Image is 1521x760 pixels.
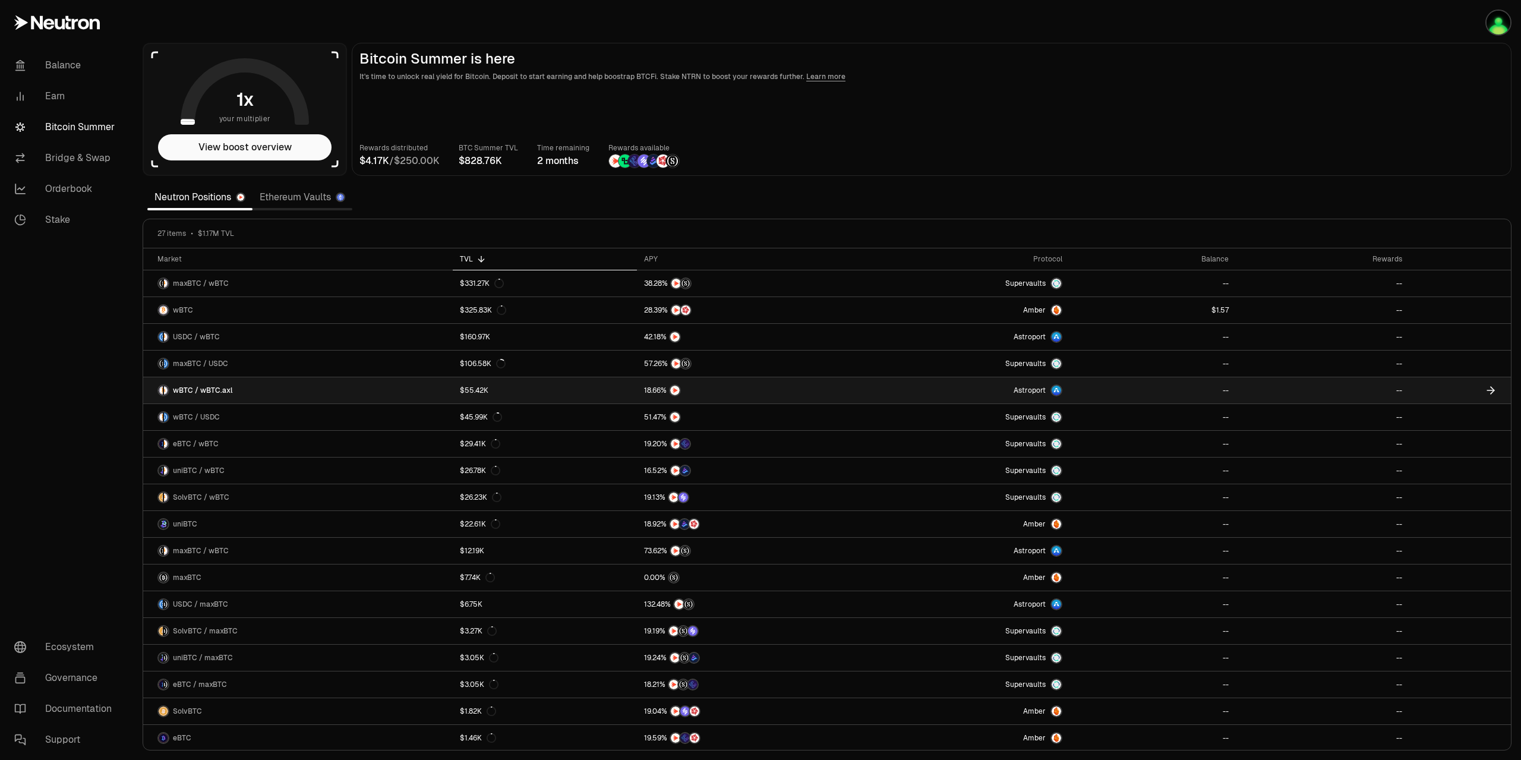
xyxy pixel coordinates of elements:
a: -- [1069,404,1236,430]
img: USDC Logo [159,600,163,609]
a: -- [1069,431,1236,457]
div: / [359,154,440,168]
img: wBTC Logo [164,546,168,556]
span: Supervaults [1005,279,1046,288]
a: SupervaultsSupervaults [853,431,1069,457]
img: uniBTC Logo [159,466,163,475]
span: maxBTC [173,573,201,582]
button: NTRNStructured Points [644,545,845,557]
img: NTRN [671,546,680,556]
a: Balance [5,50,128,81]
a: SupervaultsSupervaults [853,404,1069,430]
a: -- [1069,565,1236,591]
a: Orderbook [5,174,128,204]
img: maxBTC Logo [159,573,168,582]
button: NTRNSolv Points [644,491,845,503]
img: SolvBTC Logo [159,626,163,636]
a: Neutron Positions [147,185,253,209]
img: Structured Points [679,626,688,636]
img: maxBTC Logo [164,680,168,689]
img: Ledger Nano S000 [1487,11,1510,34]
a: NTRNStructured PointsSolv Points [637,618,852,644]
button: NTRNStructured Points [644,598,845,610]
a: $22.61K [453,511,638,537]
a: $160.97K [453,324,638,350]
a: -- [1069,270,1236,297]
a: -- [1069,538,1236,564]
a: -- [1069,725,1236,751]
span: Supervaults [1005,626,1046,636]
a: SolvBTC LogoSolvBTC [143,698,453,724]
div: Market [157,254,446,264]
a: wBTC LogoUSDC LogowBTC / USDC [143,404,453,430]
img: uniBTC Logo [159,519,168,529]
a: -- [1069,645,1236,671]
img: maxBTC Logo [164,653,168,663]
div: $6.75K [460,600,482,609]
img: wBTC Logo [159,386,163,395]
img: Bedrock Diamonds [689,653,699,663]
a: eBTC LogomaxBTC LogoeBTC / maxBTC [143,671,453,698]
a: -- [1069,511,1236,537]
a: -- [1236,297,1409,323]
img: SolvBTC Logo [159,493,163,502]
a: Astroport [853,591,1069,617]
span: Astroport [1014,332,1046,342]
span: uniBTC / wBTC [173,466,225,475]
a: Learn more [806,72,845,81]
img: eBTC Logo [159,733,168,743]
span: your multiplier [219,113,271,125]
a: $325.83K [453,297,638,323]
img: Supervaults [1052,279,1061,288]
a: SupervaultsSupervaults [853,484,1069,510]
a: SupervaultsSupervaults [853,618,1069,644]
a: uniBTC LogomaxBTC LogouniBTC / maxBTC [143,645,453,671]
img: NTRN [669,680,679,689]
img: Amber [1052,573,1061,582]
a: $55.42K [453,377,638,403]
span: Supervaults [1005,493,1046,502]
span: maxBTC / USDC [173,359,228,368]
a: Structured Points [637,565,852,591]
a: SupervaultsSupervaults [853,645,1069,671]
a: $1.82K [453,698,638,724]
a: SolvBTC LogowBTC LogoSolvBTC / wBTC [143,484,453,510]
a: NTRNEtherFi PointsMars Fragments [637,725,852,751]
img: NTRN [671,466,680,475]
button: View boost overview [158,134,332,160]
img: Structured Points [681,279,690,288]
img: NTRN [671,707,680,716]
span: uniBTC [173,519,197,529]
img: USDC Logo [159,332,163,342]
img: Mars Fragments [690,707,699,716]
img: Supervaults [1052,626,1061,636]
a: $3.05K [453,671,638,698]
img: NTRN [671,439,680,449]
a: $106.58K [453,351,638,377]
a: -- [1069,458,1236,484]
a: Bitcoin Summer [5,112,128,143]
img: Structured Points [679,680,688,689]
img: maxBTC Logo [164,600,168,609]
a: NTRN [637,404,852,430]
img: Amber [1052,305,1061,315]
a: -- [1236,671,1409,698]
div: $7.74K [460,573,495,582]
a: -- [1069,377,1236,403]
img: Amber [1052,733,1061,743]
img: NTRN [669,626,679,636]
a: AmberAmber [853,297,1069,323]
img: NTRN [671,279,681,288]
img: NTRN [670,519,680,529]
img: Supervaults [1052,653,1061,663]
img: Mars Fragments [689,519,699,529]
img: Structured Points [669,573,679,582]
a: $45.99K [453,404,638,430]
a: -- [1236,270,1409,297]
a: $3.27K [453,618,638,644]
img: Solv Points [688,626,698,636]
button: NTRNMars Fragments [644,304,845,316]
span: SolvBTC / maxBTC [173,626,238,636]
a: uniBTC LogouniBTC [143,511,453,537]
a: NTRNStructured PointsEtherFi Points [637,671,852,698]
